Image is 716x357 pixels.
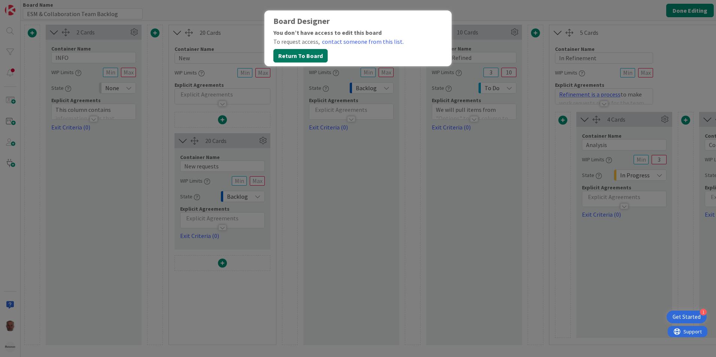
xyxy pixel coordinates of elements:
button: Return To Board [273,49,328,62]
div: Get Started [673,313,701,321]
div: To request access, [273,37,443,46]
span: Support [16,1,34,10]
a: contact someone from this list. [322,37,404,46]
div: Open Get Started checklist, remaining modules: 1 [667,311,707,323]
div: 1 [700,309,707,315]
b: You don’t have access to edit this board [273,29,382,36]
div: Board Designer [273,16,443,26]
